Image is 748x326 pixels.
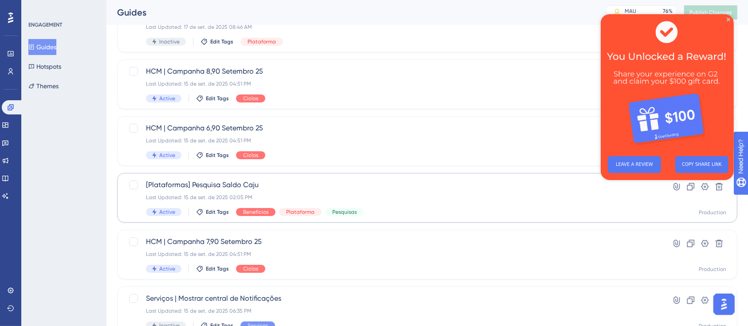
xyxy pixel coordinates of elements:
[332,208,357,216] span: Pesquisas
[201,38,233,45] button: Edit Tags
[196,265,229,272] button: Edit Tags
[146,251,638,258] div: Last Updated: 15 de set. de 2025 04:51 PM
[243,265,258,272] span: Ciclos
[146,293,638,304] span: Serviços | Mostrar central de Notificações
[663,8,673,15] div: 76 %
[146,66,638,77] span: HCM | Campanha 8,90 Setembro 25
[28,39,56,55] button: Guides
[7,142,60,159] button: LEAVE A REVIEW
[159,152,175,159] span: Active
[286,208,315,216] span: Plataforma
[206,95,229,102] span: Edit Tags
[146,80,638,87] div: Last Updated: 15 de set. de 2025 04:51 PM
[684,5,737,20] button: Publish Changes
[159,208,175,216] span: Active
[625,8,636,15] div: MAU
[146,194,638,201] div: Last Updated: 15 de set. de 2025 02:05 PM
[243,208,268,216] span: Benefícios
[117,6,584,19] div: Guides
[210,38,233,45] span: Edit Tags
[196,208,229,216] button: Edit Tags
[711,291,737,318] iframe: UserGuiding AI Assistant Launcher
[196,95,229,102] button: Edit Tags
[206,152,229,159] span: Edit Tags
[21,2,55,13] span: Need Help?
[146,236,638,247] span: HCM | Campanha 7,90 Setembro 25
[206,265,229,272] span: Edit Tags
[196,152,229,159] button: Edit Tags
[206,208,229,216] span: Edit Tags
[146,307,638,314] div: Last Updated: 15 de set. de 2025 06:35 PM
[243,152,258,159] span: Ciclos
[146,24,638,31] div: Last Updated: 17 de set. de 2025 08:46 AM
[146,180,638,190] span: [Plataformas] Pesquisa Saldo Caju
[689,9,732,16] span: Publish Changes
[75,142,128,159] button: COPY SHARE LINK
[699,266,726,273] div: Production
[146,123,638,134] span: HCM | Campanha 6,90 Setembro 25
[159,38,180,45] span: Inactive
[159,95,175,102] span: Active
[28,21,62,28] div: ENGAGEMENT
[126,4,130,7] div: Close Preview
[146,137,638,144] div: Last Updated: 15 de set. de 2025 04:51 PM
[248,38,276,45] span: Plataforma
[28,59,61,75] button: Hotspots
[699,209,726,216] div: Production
[28,78,59,94] button: Themes
[243,95,258,102] span: Ciclos
[159,265,175,272] span: Active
